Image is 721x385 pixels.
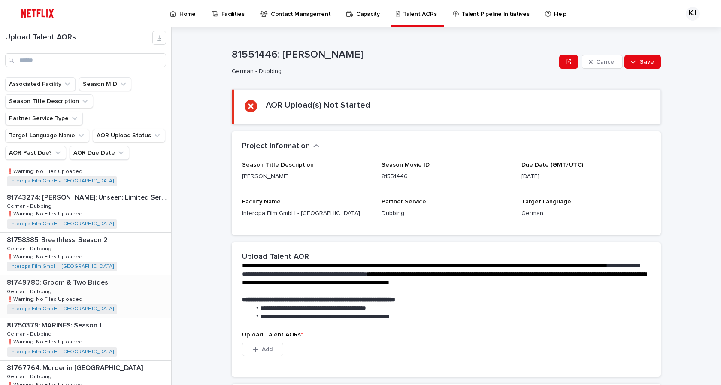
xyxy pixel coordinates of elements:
a: Interopa Film GmbH - [GEOGRAPHIC_DATA] [10,221,114,227]
p: 81767764: Murder in [GEOGRAPHIC_DATA] [7,362,145,372]
button: AOR Due Date [70,146,129,160]
a: Interopa Film GmbH - [GEOGRAPHIC_DATA] [10,349,114,355]
div: KJ [686,7,700,21]
p: German - Dubbing [232,68,552,75]
button: Add [242,343,283,356]
p: 81750379: MARINES: Season 1 [7,320,103,330]
p: 81758385: Breathless: Season 2 [7,234,109,244]
span: Partner Service [382,199,426,205]
h1: Upload Talent AORs [5,33,152,42]
button: Season MID [79,77,131,91]
span: Target Language [521,199,571,205]
span: Facility Name [242,199,281,205]
p: [DATE] [521,172,651,181]
button: Partner Service Type [5,112,83,125]
span: Save [640,59,654,65]
span: Season Title Description [242,162,314,168]
p: Interopa Film GmbH - [GEOGRAPHIC_DATA] [242,209,371,218]
a: Interopa Film GmbH - [GEOGRAPHIC_DATA] [10,264,114,270]
h2: Upload Talent AOR [242,252,309,262]
h2: Project Information [242,142,310,151]
button: Save [624,55,661,69]
p: German - Dubbing [7,330,53,337]
span: Cancel [596,59,615,65]
button: Project Information [242,142,319,151]
p: ❗️Warning: No Files Uploaded [7,337,84,345]
p: 81743274: [PERSON_NAME]: Unseen: Limited Series [7,192,170,202]
p: Dubbing [382,209,511,218]
span: Add [262,346,273,352]
p: 81749780: Groom & Two Brides [7,277,110,287]
button: Season Title Description [5,94,93,108]
span: Upload Talent AORs [242,332,303,338]
a: Interopa Film GmbH - [GEOGRAPHIC_DATA] [10,178,114,184]
button: Target Language Name [5,129,89,142]
p: 81551446 [382,172,511,181]
button: Cancel [582,55,623,69]
p: German - Dubbing [7,372,53,380]
a: Interopa Film GmbH - [GEOGRAPHIC_DATA] [10,306,114,312]
p: [PERSON_NAME] [242,172,371,181]
span: Season Movie ID [382,162,430,168]
p: ❗️Warning: No Files Uploaded [7,295,84,303]
p: ❗️Warning: No Files Uploaded [7,209,84,217]
p: ❗️Warning: No Files Uploaded [7,167,84,175]
button: Associated Facility [5,77,76,91]
p: 81551446: [PERSON_NAME] [232,49,556,61]
p: German - Dubbing [7,287,53,295]
h2: AOR Upload(s) Not Started [266,100,370,110]
button: AOR Upload Status [93,129,165,142]
button: AOR Past Due? [5,146,66,160]
img: ifQbXi3ZQGMSEF7WDB7W [17,5,58,22]
input: Search [5,53,166,67]
p: German - Dubbing [7,202,53,209]
span: Due Date (GMT/UTC) [521,162,583,168]
p: German [521,209,651,218]
p: ❗️Warning: No Files Uploaded [7,252,84,260]
p: German - Dubbing [7,244,53,252]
